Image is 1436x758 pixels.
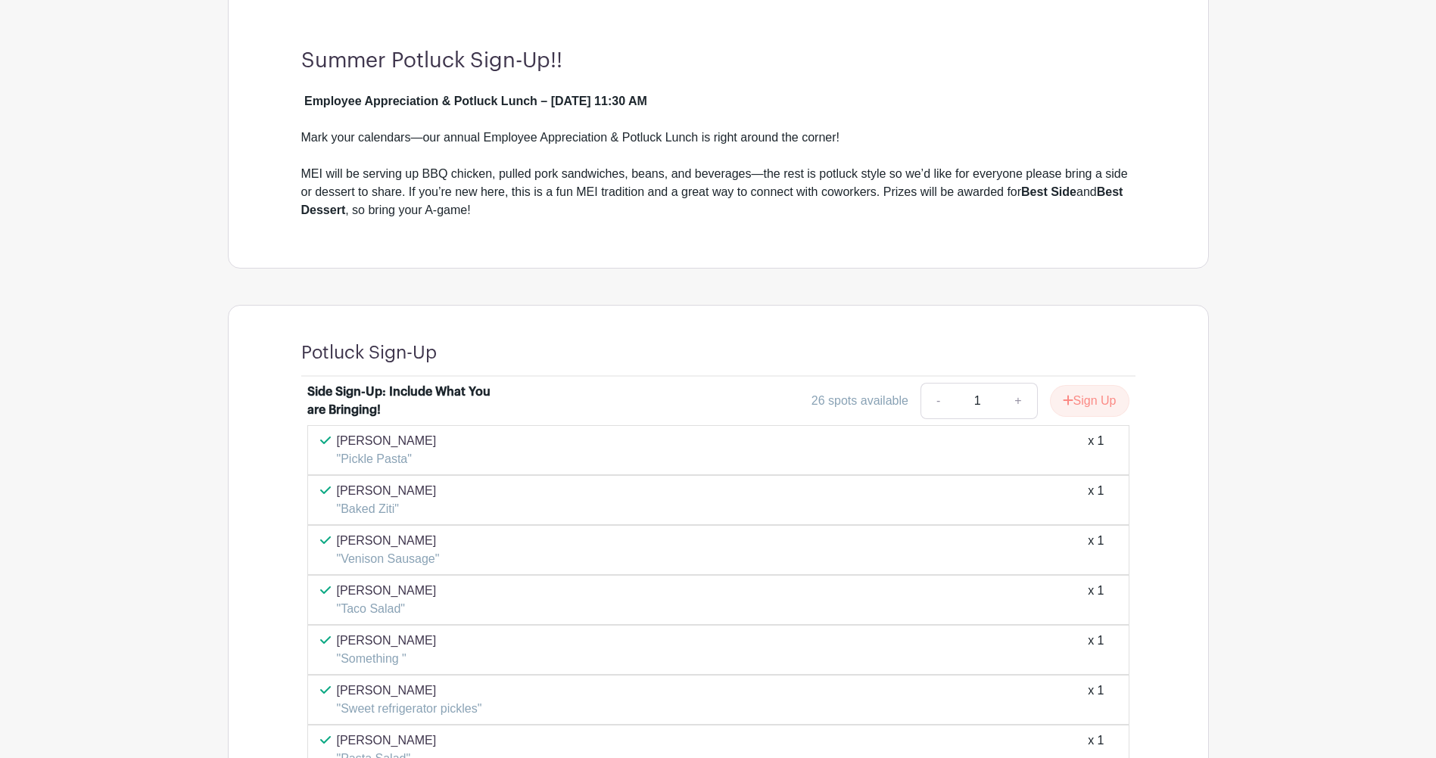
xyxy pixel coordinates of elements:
h4: Potluck Sign-Up [301,342,437,364]
p: [PERSON_NAME] [337,482,437,500]
div: x 1 [1088,482,1104,518]
div: 26 spots available [811,392,908,410]
p: "Something " [337,650,437,668]
p: "Baked Ziti" [337,500,437,518]
p: [PERSON_NAME] [337,682,482,700]
strong: Employee Appreciation & Potluck Lunch – [DATE] 11:30 AM [304,95,647,107]
button: Sign Up [1050,385,1129,417]
p: [PERSON_NAME] [337,582,437,600]
div: x 1 [1088,582,1104,618]
p: "Taco Salad" [337,600,437,618]
p: [PERSON_NAME] [337,732,437,750]
p: [PERSON_NAME] [337,532,440,550]
div: x 1 [1088,682,1104,718]
div: x 1 [1088,632,1104,668]
p: "Pickle Pasta" [337,450,437,468]
div: MEI will be serving up BBQ chicken, pulled pork sandwiches, beans, and beverages—the rest is potl... [301,165,1135,219]
div: Mark your calendars—our annual Employee Appreciation & Potluck Lunch is right around the corner! [301,129,1135,147]
strong: Best Side [1021,185,1076,198]
p: [PERSON_NAME] [337,432,437,450]
p: "Sweet refrigerator pickles" [337,700,482,718]
div: x 1 [1088,532,1104,568]
p: [PERSON_NAME] [337,632,437,650]
a: - [920,383,955,419]
a: + [999,383,1037,419]
h3: Summer Potluck Sign-Up!! [301,48,1135,74]
div: x 1 [1088,432,1104,468]
div: Side Sign-Up: Include What You are Bringing! [307,383,495,419]
p: "Venison Sausage" [337,550,440,568]
strong: Best Dessert [301,185,1123,216]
